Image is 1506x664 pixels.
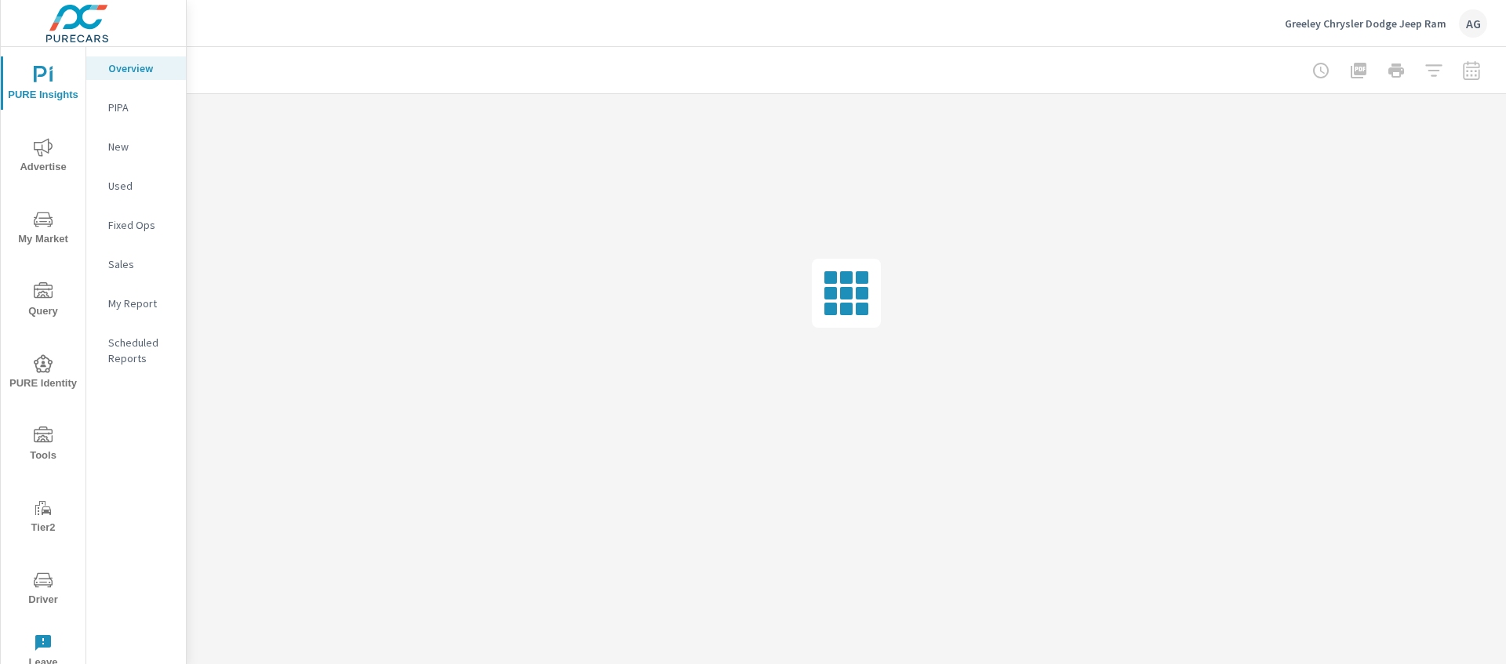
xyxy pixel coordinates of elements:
[5,571,81,609] span: Driver
[86,56,186,80] div: Overview
[108,217,173,233] p: Fixed Ops
[1459,9,1487,38] div: AG
[5,282,81,321] span: Query
[108,178,173,194] p: Used
[5,499,81,537] span: Tier2
[108,139,173,154] p: New
[5,138,81,176] span: Advertise
[86,252,186,276] div: Sales
[86,174,186,198] div: Used
[108,256,173,272] p: Sales
[1285,16,1446,31] p: Greeley Chrysler Dodge Jeep Ram
[86,213,186,237] div: Fixed Ops
[5,66,81,104] span: PURE Insights
[86,96,186,119] div: PIPA
[108,100,173,115] p: PIPA
[108,335,173,366] p: Scheduled Reports
[5,426,81,465] span: Tools
[108,296,173,311] p: My Report
[5,354,81,393] span: PURE Identity
[86,331,186,370] div: Scheduled Reports
[108,60,173,76] p: Overview
[86,292,186,315] div: My Report
[5,210,81,249] span: My Market
[86,135,186,158] div: New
